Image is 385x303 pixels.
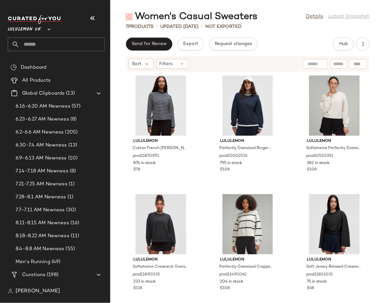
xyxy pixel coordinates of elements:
[307,279,327,285] span: 75 in stock
[68,168,76,175] span: (8)
[133,272,160,278] span: prod11890035
[128,76,194,136] img: LW3IP4S_070966_1
[220,272,247,278] span: prod11490062
[22,271,45,279] span: Curations
[307,286,314,291] span: $68
[220,286,230,291] span: $108
[16,181,67,188] span: 7.21-7.25 AM Newness
[220,264,275,270] span: Perfectly Oversized Cropped Crew Stripe
[156,23,158,30] span: •
[67,155,78,162] span: (10)
[67,181,75,188] span: (1)
[160,61,173,67] span: Filters
[220,279,244,285] span: 204 in stock
[133,146,188,151] span: Cotton French [PERSON_NAME] Pullover
[69,116,77,123] span: (8)
[66,193,73,201] span: (1)
[133,286,142,291] span: $118
[201,23,203,30] span: •
[16,258,50,266] span: Men's Running
[307,257,362,263] span: lululemon
[16,232,69,240] span: 8.18-8.22 AM Newness
[215,76,281,136] img: LW3IPIS_069773_1
[126,38,172,51] button: Send for Review
[126,14,132,20] img: svg%3e
[333,38,354,51] button: Hub
[307,138,362,144] span: lululemon
[307,160,330,166] span: 382 in stock
[133,138,188,144] span: lululemon
[209,38,258,51] button: Request changes
[131,41,167,47] span: Send for Review
[8,15,63,24] img: cfy_white_logo.C9jOOHJF.svg
[306,146,361,151] span: Softstreme Perfectly Oversized Cropped Crew
[126,23,153,30] div: Products
[183,41,198,47] span: Export
[8,22,41,34] span: Lululemon UK
[16,103,70,110] span: 6.16-6.20 AM Newness
[8,289,13,294] img: svg%3e
[70,103,81,110] span: (57)
[177,38,204,51] button: Export
[133,153,159,159] span: prod11870970
[65,245,75,253] span: (55)
[16,245,65,253] span: 8.4-8.8 AM Newness
[339,41,348,47] span: Hub
[132,61,141,67] span: Sort
[126,10,258,23] div: Women's Casual Sweaters
[205,23,242,30] p: Not Exported
[126,24,128,29] span: 7
[220,257,275,263] span: lululemon
[220,160,242,166] span: 795 in stock
[50,284,60,292] span: (15)
[133,264,188,270] span: Softstreme Crewneck Oversized Pullover
[16,193,66,201] span: 7.28-8.1 AM Newness
[45,271,58,279] span: (198)
[128,194,194,254] img: LW3JFKS_0001_1
[65,90,75,97] span: (13)
[69,232,79,240] span: (11)
[67,142,78,149] span: (13)
[16,168,68,175] span: 7.14-7.18 AM Newness
[16,219,69,227] span: 8.11-8.15 AM Newness
[64,129,78,136] span: (205)
[16,116,69,123] span: 6.23-6.27 AM Newness
[306,272,333,278] span: prod11801031
[215,41,252,47] span: Request changes
[22,90,65,97] span: Global Clipboards
[16,129,64,136] span: 6.2-6.6 AM Newness
[306,153,333,159] span: prod10520351
[302,194,367,254] img: LW3IRKS_0001_1
[306,13,323,21] a: Details
[50,258,61,266] span: (49)
[220,153,248,159] span: prod20002535
[69,219,79,227] span: (16)
[16,155,67,162] span: 6.9-6.13 AM Newness
[220,167,230,173] span: $108
[302,76,367,136] img: LW3GL9S_047748_1
[133,160,156,166] span: 874 in stock
[160,23,199,30] p: updated [DATE]
[133,279,156,285] span: 233 in stock
[306,264,361,270] span: Soft Jersey Relaxed Crewneck Pullover
[133,257,188,263] span: lululemon
[133,167,140,173] span: $78
[307,167,317,173] span: $108
[16,287,60,295] span: [PERSON_NAME]
[16,142,67,149] span: 6.30-7.4 AM Newness
[22,77,51,84] span: All Products
[10,64,17,71] img: svg%3e
[21,64,46,71] span: Dashboard
[220,146,275,151] span: Perfectly Oversized Ringer Crew
[65,206,76,214] span: (30)
[16,284,50,292] span: Athletic Skirts
[16,206,65,214] span: 7.7-7.11 AM Newness
[220,138,275,144] span: lululemon
[215,194,281,254] img: LW3GLBS_060387_1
